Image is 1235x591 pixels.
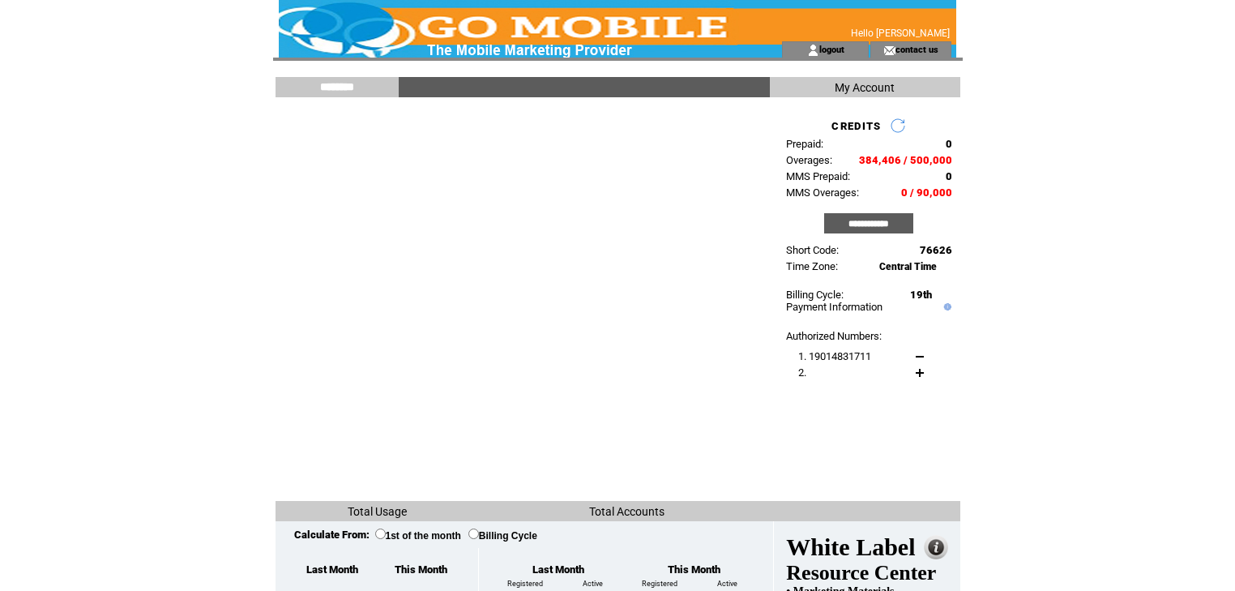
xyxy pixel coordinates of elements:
[786,170,850,182] span: MMS Prepaid:
[468,530,537,542] label: Billing Cycle
[946,170,952,182] span: 0
[786,561,936,585] span: Resource Center
[786,260,838,272] span: Time Zone:
[859,154,952,166] span: 384,406 / 500,000
[395,563,447,576] span: This Month
[668,563,720,576] span: This Month
[831,120,881,132] span: CREDITS
[468,529,479,539] input: Billing Cycle
[807,44,819,57] img: account_icon.gif
[375,529,386,539] input: 1st of the month
[786,330,882,342] span: Authorized Numbers:
[901,186,952,199] span: 0 / 90,000
[895,44,938,54] a: contact us
[375,530,461,542] label: 1st of the month
[946,138,952,150] span: 0
[583,580,603,588] span: Active
[786,138,823,150] span: Prepaid:
[589,505,665,518] span: Total Accounts
[924,535,948,559] img: info_large.png
[532,563,584,576] span: Last Month
[717,580,737,588] span: Active
[883,44,895,57] img: contact_us_icon.gif
[819,44,844,54] a: logout
[835,81,895,94] span: My Account
[786,289,844,301] span: Billing Cycle:
[786,154,832,166] span: Overages:
[879,261,937,272] span: Central Time
[851,28,950,39] span: Hello [PERSON_NAME]
[306,563,358,576] span: Last Month
[910,289,932,301] span: 19th
[507,580,543,588] span: Registered
[642,580,677,588] span: Registered
[940,303,951,310] img: help.gif
[920,244,952,256] span: 76626
[786,244,839,256] span: Short Code:
[786,301,882,313] a: Payment Information
[798,350,871,362] span: 1. 19014831711
[348,505,407,518] span: Total Usage
[786,533,915,560] span: White Label
[798,366,806,379] span: 2.
[294,529,370,541] span: Calculate From:
[786,186,859,199] span: MMS Overages:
